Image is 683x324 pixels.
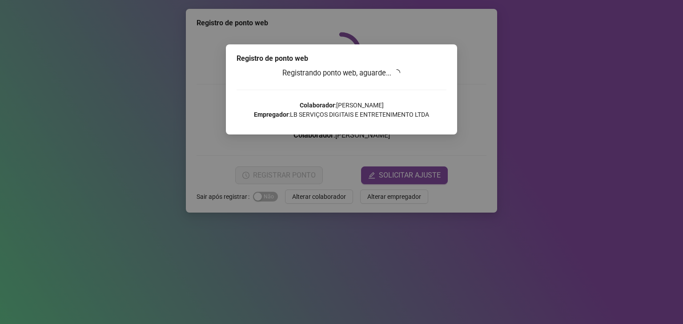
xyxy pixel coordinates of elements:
strong: Colaborador [300,102,335,109]
div: Registro de ponto web [237,53,446,64]
strong: Empregador [254,111,289,118]
h3: Registrando ponto web, aguarde... [237,67,446,79]
p: : [PERSON_NAME] : LB SERVIÇOS DIGITAIS E ENTRETENIMENTO LTDA [237,101,446,119]
span: loading [392,68,402,78]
